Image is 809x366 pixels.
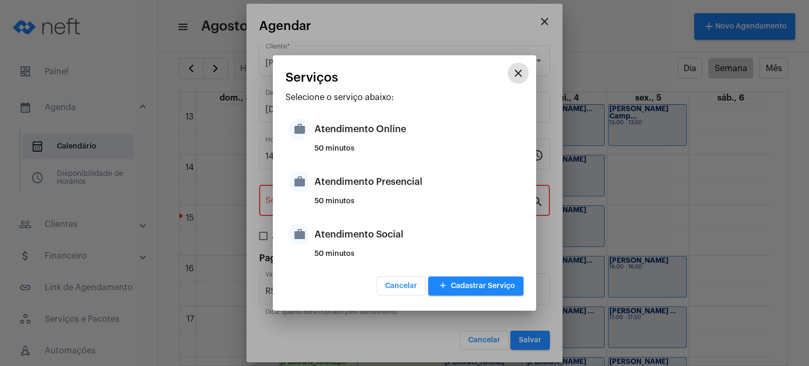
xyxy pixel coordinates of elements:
[314,145,521,161] div: 50 minutos
[437,279,449,293] mat-icon: add
[512,67,525,80] mat-icon: close
[385,282,417,290] span: Cancelar
[314,250,521,266] div: 50 minutos
[288,224,309,245] mat-icon: work
[314,166,521,197] div: Atendimento Presencial
[377,276,426,295] button: Cancelar
[428,276,524,295] button: Cadastrar Serviço
[288,118,309,140] mat-icon: work
[314,197,521,213] div: 50 minutos
[314,113,521,145] div: Atendimento Online
[285,71,338,84] span: Serviços
[288,171,309,192] mat-icon: work
[285,93,524,102] p: Selecione o serviço abaixo:
[437,282,515,290] span: Cadastrar Serviço
[314,219,521,250] div: Atendimento Social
